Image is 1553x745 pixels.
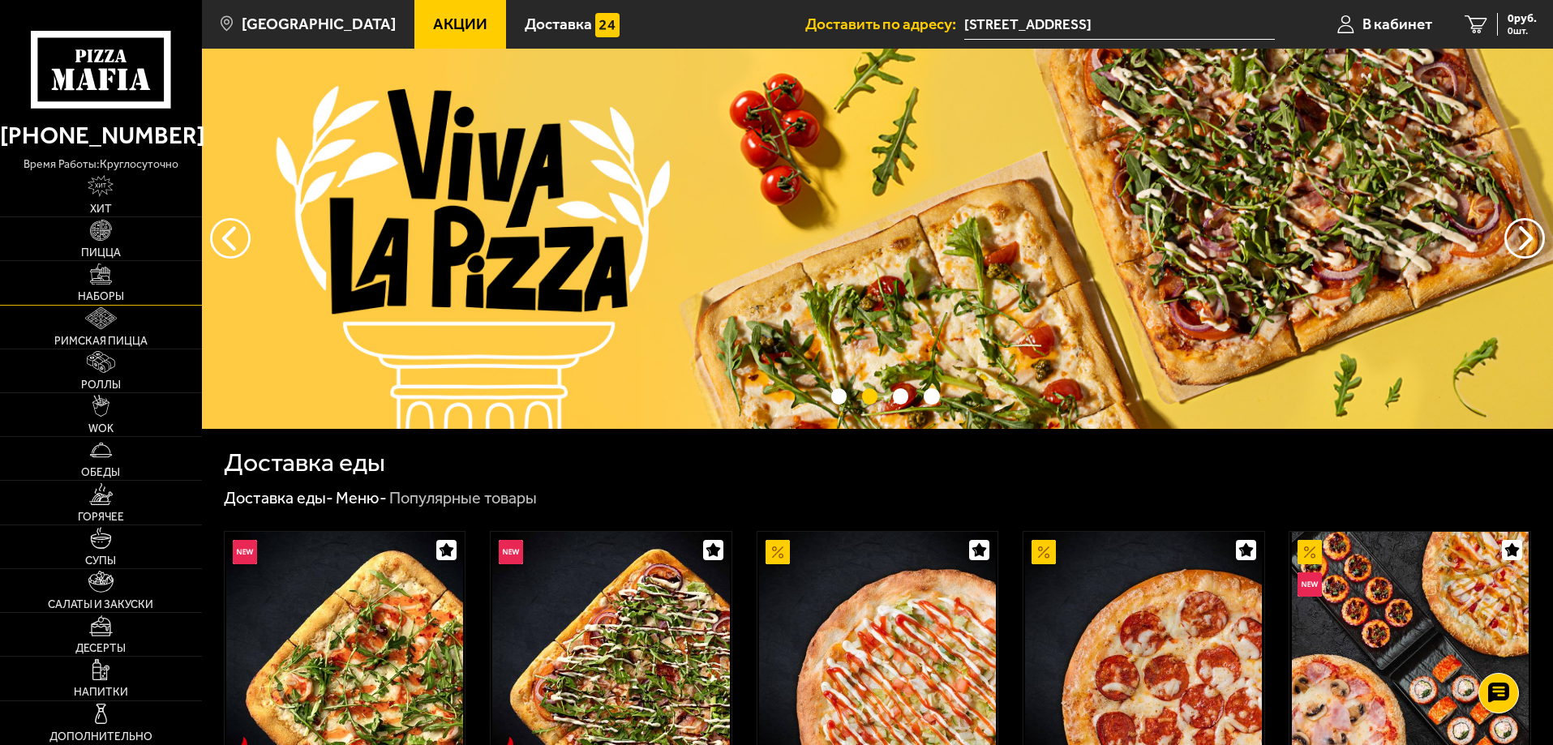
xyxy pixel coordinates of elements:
span: Напитки [74,687,128,698]
span: Дополнительно [49,731,152,743]
span: Доставить по адресу: [805,16,964,32]
input: Ваш адрес доставки [964,10,1275,40]
span: [GEOGRAPHIC_DATA] [242,16,396,32]
button: точки переключения [862,388,877,404]
img: Акционный [766,540,790,564]
span: Роллы [81,379,121,391]
span: Хит [90,203,112,215]
button: предыдущий [1504,218,1545,259]
span: Пицца [81,247,121,259]
span: Обеды [81,467,120,478]
h1: Доставка еды [224,450,385,476]
button: следующий [210,218,251,259]
span: 0 шт. [1508,26,1537,36]
img: Новинка [1298,572,1322,597]
span: Салаты и закуски [48,599,153,610]
img: 15daf4d41897b9f0e9f617042186c801.svg [595,13,620,37]
span: Десерты [75,643,126,654]
img: Акционный [1032,540,1056,564]
button: точки переключения [924,388,939,404]
span: В кабинет [1362,16,1432,32]
span: Горячее [78,512,124,523]
a: Меню- [336,488,387,507]
button: точки переключения [831,388,847,404]
span: Наборы [78,291,124,302]
div: Популярные товары [389,488,537,509]
span: Римская пицца [54,336,148,347]
span: Миллионная улица, 5А [964,10,1275,40]
span: Супы [85,555,116,567]
img: Новинка [233,540,257,564]
img: Новинка [499,540,523,564]
a: Доставка еды- [224,488,333,507]
img: Акционный [1298,540,1322,564]
button: точки переключения [893,388,908,404]
span: Акции [433,16,487,32]
span: 0 руб. [1508,13,1537,24]
span: WOK [88,423,114,435]
span: Доставка [525,16,592,32]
